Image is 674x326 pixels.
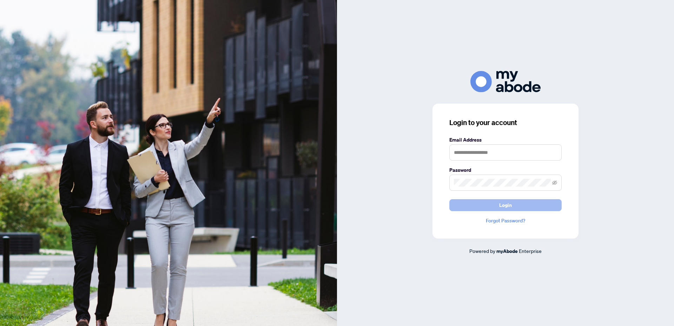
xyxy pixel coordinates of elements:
[470,71,541,92] img: ma-logo
[496,247,518,255] a: myAbode
[449,199,562,211] button: Login
[552,180,557,185] span: eye-invisible
[499,200,512,211] span: Login
[519,248,542,254] span: Enterprise
[449,166,562,174] label: Password
[469,248,495,254] span: Powered by
[449,217,562,224] a: Forgot Password?
[449,136,562,144] label: Email Address
[449,118,562,128] h3: Login to your account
